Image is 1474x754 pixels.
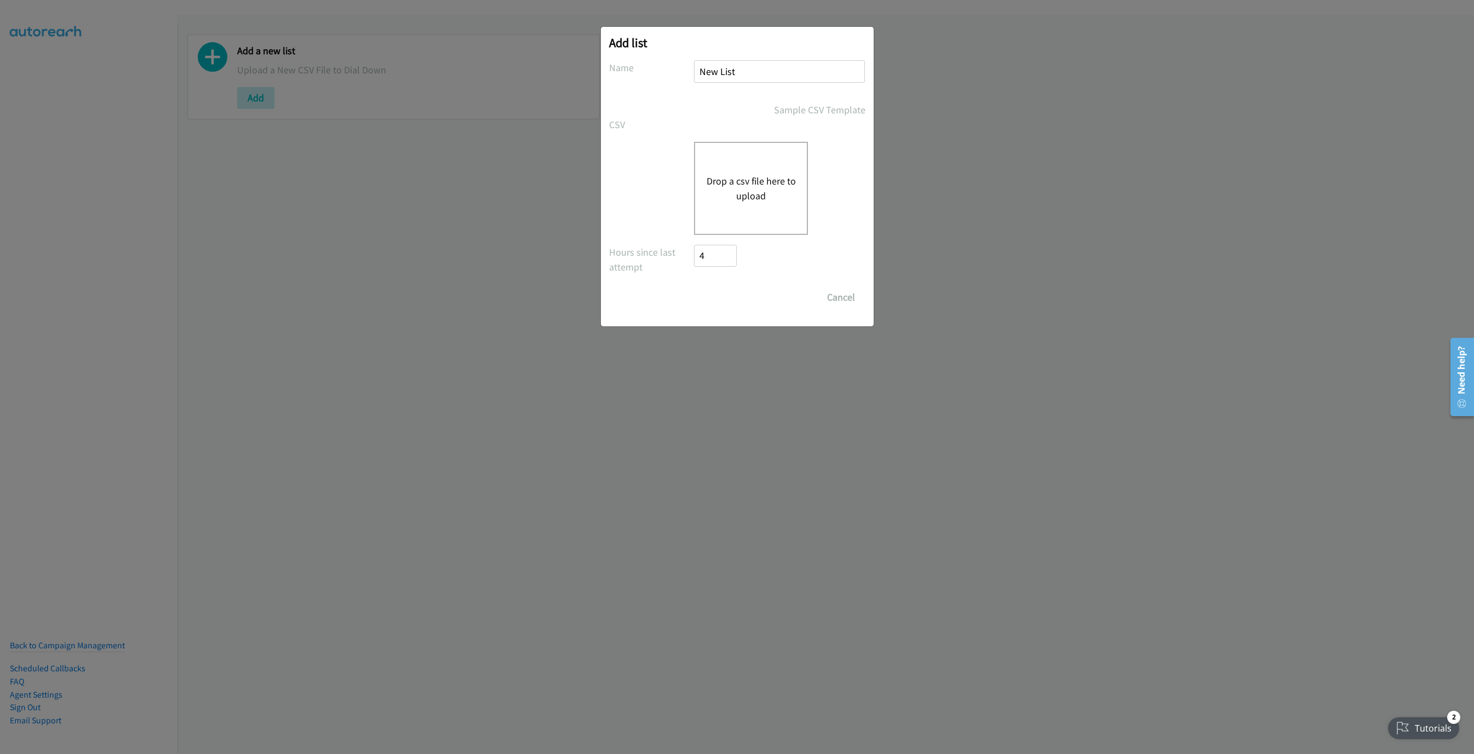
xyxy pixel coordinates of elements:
iframe: Resource Center [1443,333,1474,421]
button: Drop a csv file here to upload [706,174,796,203]
button: Cancel [817,286,865,308]
h2: Add list [609,35,865,50]
label: CSV [609,117,695,132]
iframe: Checklist [1381,706,1466,746]
a: Sample CSV Template [774,102,865,117]
label: Hours since last attempt [609,245,695,274]
label: Name [609,60,695,75]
